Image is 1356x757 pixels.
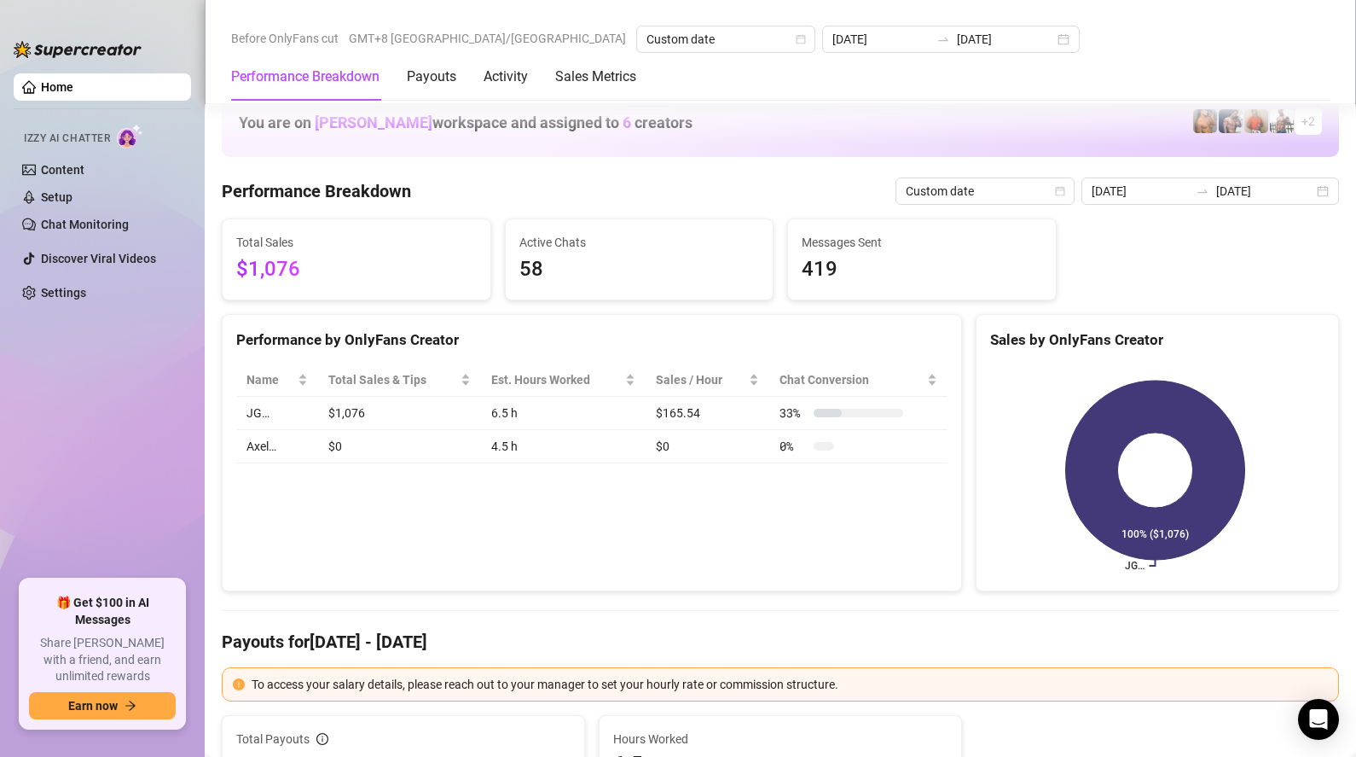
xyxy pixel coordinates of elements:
span: Total Sales [236,233,477,252]
input: Start date [1092,182,1189,201]
img: logo-BBDzfeDw.svg [14,41,142,58]
span: GMT+8 [GEOGRAPHIC_DATA]/[GEOGRAPHIC_DATA] [349,26,626,51]
a: Settings [41,286,86,300]
span: Custom date [646,26,805,52]
th: Chat Conversion [769,364,947,397]
h4: Payouts for [DATE] - [DATE] [222,630,1339,654]
span: calendar [1055,186,1065,196]
span: 58 [519,253,760,286]
span: 🎁 Get $100 in AI Messages [29,595,176,628]
span: + 2 [1301,112,1315,131]
img: JG [1193,109,1217,133]
a: Home [41,80,73,94]
span: arrow-right [125,700,136,712]
div: Open Intercom Messenger [1298,699,1339,740]
img: Axel [1219,109,1243,133]
span: swap-right [1196,184,1209,198]
span: Total Sales & Tips [328,370,457,389]
span: Messages Sent [802,233,1042,252]
div: Performance Breakdown [231,67,380,87]
td: 4.5 h [481,430,645,463]
span: Share [PERSON_NAME] with a friend, and earn unlimited rewards [29,635,176,685]
div: To access your salary details, please reach out to your manager to set your hourly rate or commis... [252,675,1328,694]
span: 33 % [779,404,807,422]
span: Sales / Hour [656,370,746,389]
span: exclamation-circle [233,678,245,690]
td: $0 [646,430,770,463]
th: Total Sales & Tips [318,364,481,397]
text: JG… [1125,560,1144,572]
h1: You are on workspace and assigned to creators [239,114,692,132]
span: [PERSON_NAME] [315,114,432,131]
td: JG… [236,397,318,430]
div: Est. Hours Worked [491,370,621,389]
span: Name [246,370,294,389]
div: Payouts [407,67,456,87]
span: Chat Conversion [779,370,924,389]
a: Discover Viral Videos [41,252,156,265]
span: 6 [623,114,631,131]
a: Chat Monitoring [41,218,129,231]
span: Izzy AI Chatter [24,131,110,147]
span: Total Payouts [236,730,310,748]
button: Earn nowarrow-right [29,692,176,719]
input: Start date [832,30,930,49]
a: Content [41,163,84,177]
td: $0 [318,430,481,463]
span: 0 % [779,437,807,456]
span: Hours Worked [613,730,947,748]
a: Setup [41,190,72,204]
h4: Performance Breakdown [222,179,411,203]
th: Name [236,364,318,397]
td: $165.54 [646,397,770,430]
input: End date [1216,182,1313,201]
div: Performance by OnlyFans Creator [236,329,947,352]
td: $1,076 [318,397,481,430]
img: JUSTIN [1270,109,1294,133]
div: Sales Metrics [555,67,636,87]
span: Custom date [906,178,1064,204]
td: 6.5 h [481,397,645,430]
span: swap-right [936,32,950,46]
div: Sales by OnlyFans Creator [990,329,1324,352]
div: Activity [484,67,528,87]
img: AI Chatter [117,124,143,148]
span: Active Chats [519,233,760,252]
span: Before OnlyFans cut [231,26,339,51]
th: Sales / Hour [646,364,770,397]
span: $1,076 [236,253,477,286]
img: Justin [1244,109,1268,133]
span: 419 [802,253,1042,286]
span: calendar [796,34,806,44]
span: to [1196,184,1209,198]
span: Earn now [68,699,118,713]
td: Axel… [236,430,318,463]
span: info-circle [316,733,328,745]
input: End date [957,30,1054,49]
span: to [936,32,950,46]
